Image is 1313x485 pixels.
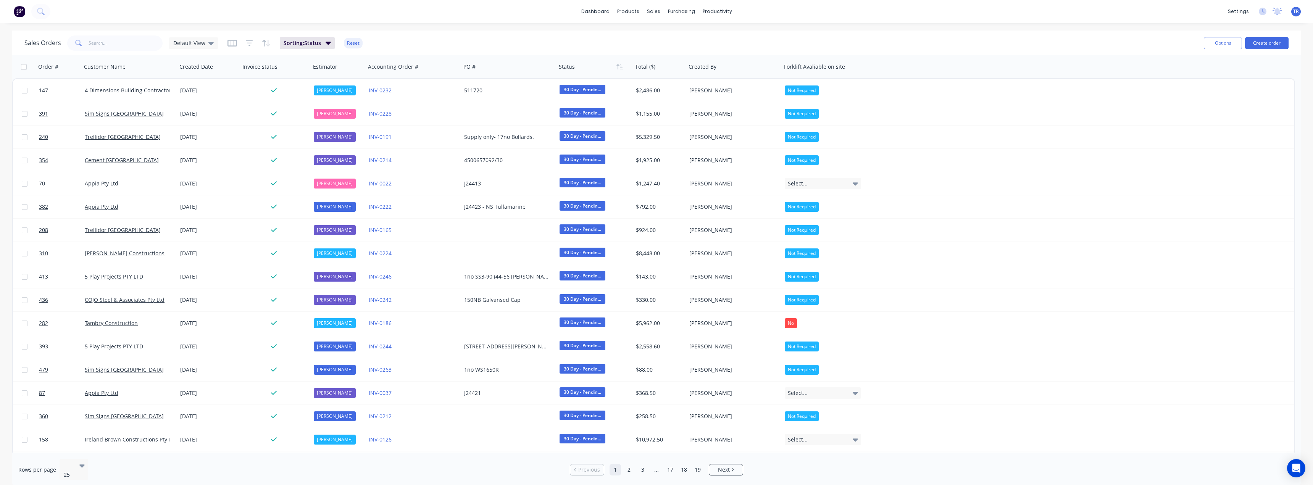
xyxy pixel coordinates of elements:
div: $1,925.00 [636,156,681,164]
a: 354 [39,149,85,172]
div: $10,972.50 [636,436,681,443]
div: Created Date [179,63,213,71]
span: 30 Day - Pendin... [560,434,605,443]
div: Not Required [785,272,819,282]
span: TR [1293,8,1299,15]
div: [PERSON_NAME] [689,366,774,374]
span: 30 Day - Pendin... [560,317,605,327]
a: Page 1 is your current page [610,464,621,475]
span: 382 [39,203,48,211]
div: Not Required [785,109,819,119]
a: 391 [39,102,85,125]
ul: Pagination [567,464,746,475]
a: INV-0186 [369,319,392,327]
a: 436 [39,288,85,311]
div: [PERSON_NAME] [689,273,774,280]
span: 147 [39,87,48,94]
div: [PERSON_NAME] [689,180,774,187]
div: 1no WS1650R [464,366,549,374]
span: Next [718,466,730,474]
button: Create order [1245,37,1289,49]
div: J24413 [464,180,549,187]
span: 391 [39,110,48,118]
a: 434 [39,451,85,474]
input: Search... [89,35,163,51]
div: $1,155.00 [636,110,681,118]
a: Sim Signs [GEOGRAPHIC_DATA] [85,412,164,420]
div: $924.00 [636,226,681,234]
a: Page 17 [665,464,676,475]
div: [DATE] [180,156,237,164]
a: INV-0224 [369,250,392,257]
div: [PERSON_NAME] [689,296,774,304]
span: 208 [39,226,48,234]
a: INV-0232 [369,87,392,94]
div: [DATE] [180,389,237,397]
a: INV-0212 [369,412,392,420]
a: 4 Dimensions Building Contractors [85,87,174,94]
div: [DATE] [180,110,237,118]
div: settings [1224,6,1253,17]
a: 5 Play Projects PTY LTD [85,273,143,280]
a: INV-0165 [369,226,392,234]
a: Page 19 [692,464,703,475]
div: [PERSON_NAME] [314,342,356,351]
a: 5 Play Projects PTY LTD [85,343,143,350]
div: Not Required [785,202,819,212]
div: [DATE] [180,273,237,280]
span: 30 Day - Pendin... [560,248,605,257]
div: Not Required [785,295,819,305]
a: INV-0022 [369,180,392,187]
div: Supply only- 17no Bollards. [464,133,549,141]
a: Ireland Brown Constructions Pty Ltd [85,436,177,443]
a: Trellidor [GEOGRAPHIC_DATA] [85,133,161,140]
a: dashboard [577,6,613,17]
a: INV-0037 [369,389,392,396]
div: [PERSON_NAME] [689,110,774,118]
div: 150NB Galvansed Cap [464,296,549,304]
span: 310 [39,250,48,257]
button: Reset [344,38,363,48]
div: No [785,318,797,328]
h1: Sales Orders [24,39,61,47]
a: Jump forward [651,464,662,475]
div: 1no SS3-90 (44-56 [PERSON_NAME]) [464,273,549,280]
div: Invoice status [242,63,277,71]
span: Select... [788,436,808,443]
div: [PERSON_NAME] [314,225,356,235]
div: [PERSON_NAME] [314,248,356,258]
div: [DATE] [180,436,237,443]
div: $2,558.60 [636,343,681,350]
a: Page 3 [637,464,648,475]
div: [PERSON_NAME] [314,388,356,398]
div: Created By [689,63,716,71]
a: Trellidor [GEOGRAPHIC_DATA] [85,226,161,234]
div: Not Required [785,411,819,421]
a: INV-0246 [369,273,392,280]
div: PO # [463,63,476,71]
div: [PERSON_NAME] [689,133,774,141]
a: 382 [39,195,85,218]
span: 282 [39,319,48,327]
div: Total ($) [635,63,655,71]
div: [DATE] [180,250,237,257]
a: INV-0242 [369,296,392,303]
span: 393 [39,343,48,350]
div: products [613,6,643,17]
img: Factory [14,6,25,17]
span: 30 Day - Pendin... [560,155,605,164]
a: 479 [39,358,85,381]
div: 25 [64,471,73,479]
div: [DATE] [180,296,237,304]
a: Previous page [570,466,604,474]
a: Page 2 [623,464,635,475]
div: [PERSON_NAME] [689,389,774,397]
div: [PERSON_NAME] [314,295,356,305]
span: 413 [39,273,48,280]
a: 70 [39,172,85,195]
div: [DATE] [180,366,237,374]
span: 30 Day - Pendin... [560,364,605,374]
span: 30 Day - Pendin... [560,108,605,118]
div: [DATE] [180,343,237,350]
div: $5,329.50 [636,133,681,141]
